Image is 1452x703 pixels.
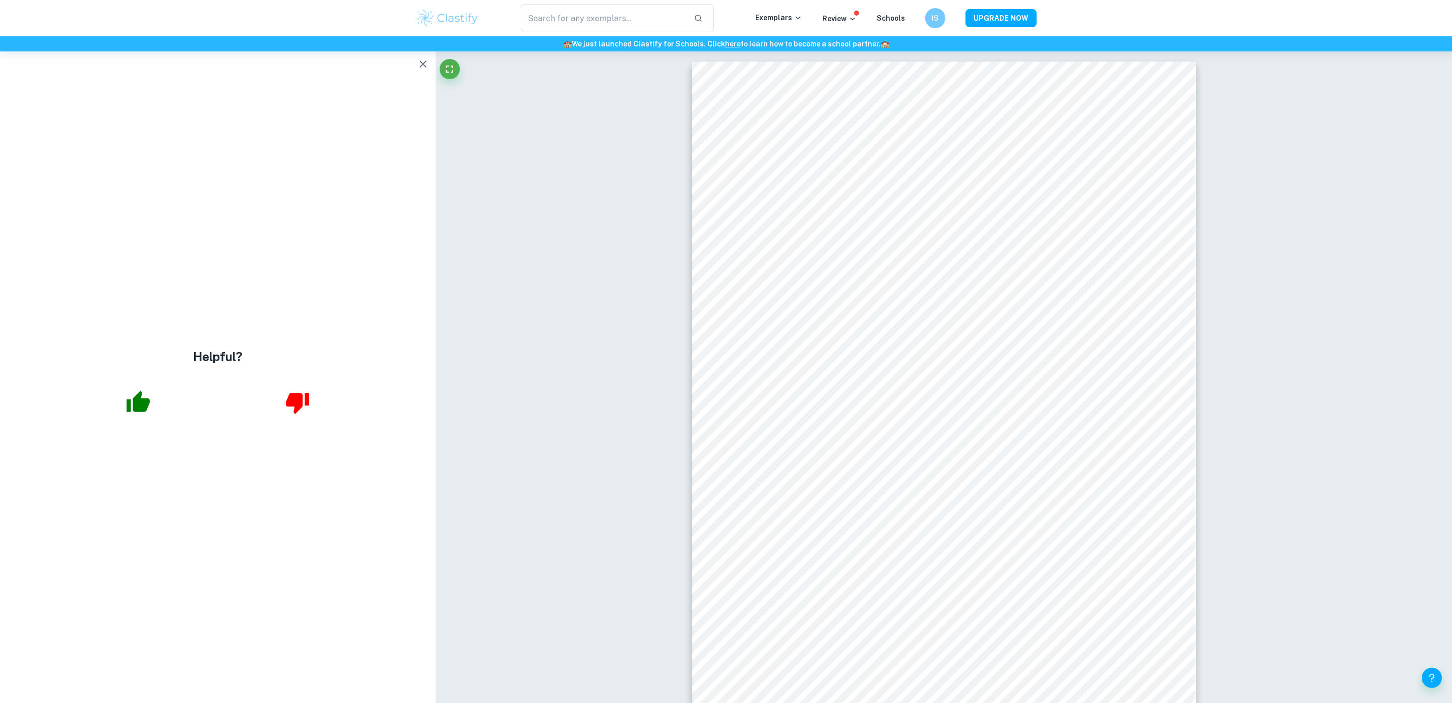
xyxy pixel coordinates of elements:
input: Search for any exemplars... [521,4,686,32]
p: Review [822,13,857,24]
img: Clastify logo [415,8,479,28]
button: Fullscreen [440,59,460,79]
h6: We just launched Clastify for Schools. Click to learn how to become a school partner. [2,38,1450,49]
a: Schools [877,14,905,22]
a: here [725,40,741,48]
button: IS [925,8,945,28]
span: 🏫 [563,40,572,48]
span: 🏫 [881,40,889,48]
h4: Helpful? [193,347,243,366]
button: UPGRADE NOW [965,9,1037,27]
p: Exemplars [755,12,802,23]
h6: IS [930,13,941,24]
button: Help and Feedback [1422,668,1442,688]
